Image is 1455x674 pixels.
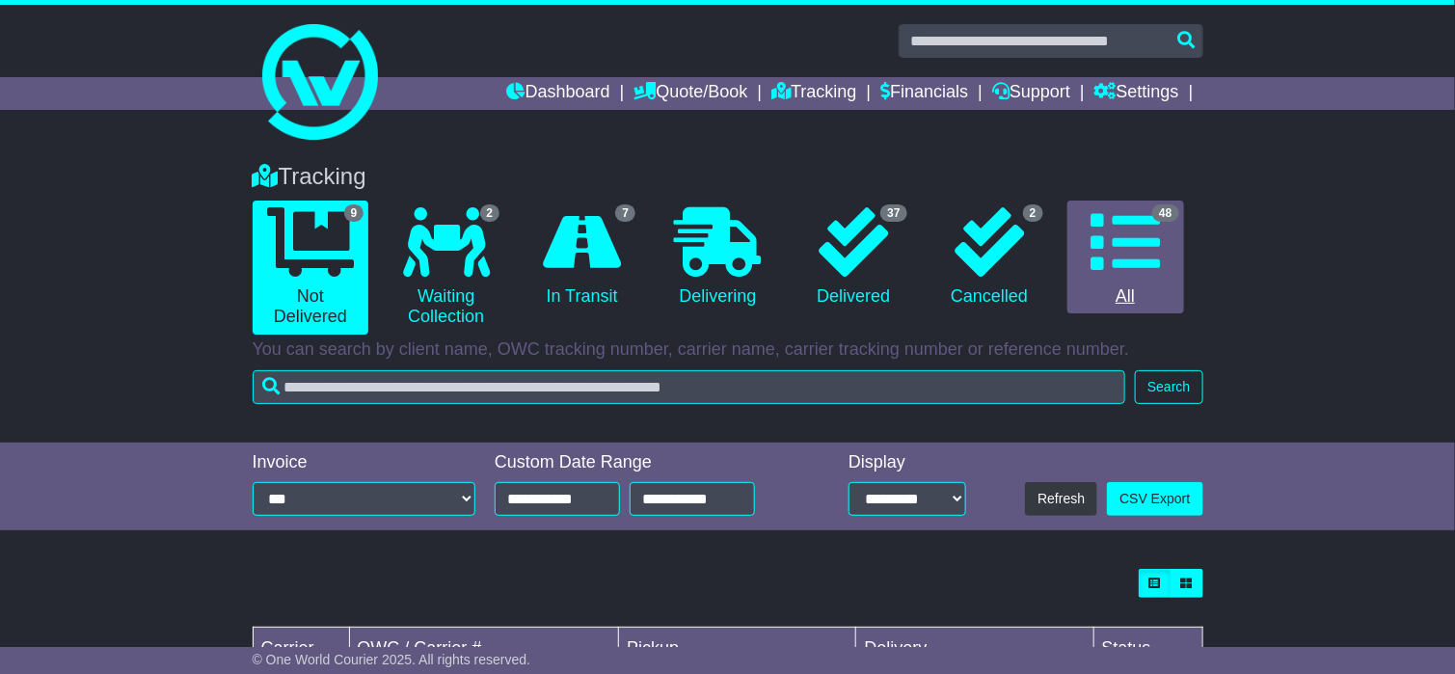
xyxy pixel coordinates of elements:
[1025,482,1097,516] button: Refresh
[1023,204,1043,222] span: 2
[344,204,364,222] span: 9
[253,452,476,473] div: Invoice
[849,452,966,473] div: Display
[388,201,504,335] a: 2 Waiting Collection
[253,201,369,335] a: 9 Not Delivered
[1152,204,1178,222] span: 48
[253,628,349,670] td: Carrier
[931,201,1048,314] a: 2 Cancelled
[856,628,1093,670] td: Delivery
[660,201,776,314] a: Delivering
[480,204,500,222] span: 2
[633,77,747,110] a: Quote/Book
[253,652,531,667] span: © One World Courier 2025. All rights reserved.
[507,77,610,110] a: Dashboard
[615,204,635,222] span: 7
[1107,482,1202,516] a: CSV Export
[992,77,1070,110] a: Support
[524,201,640,314] a: 7 In Transit
[1135,370,1202,404] button: Search
[349,628,619,670] td: OWC / Carrier #
[880,204,906,222] span: 37
[1094,77,1179,110] a: Settings
[771,77,856,110] a: Tracking
[795,201,912,314] a: 37 Delivered
[1067,201,1184,314] a: 48 All
[253,339,1203,361] p: You can search by client name, OWC tracking number, carrier name, carrier tracking number or refe...
[243,163,1213,191] div: Tracking
[495,452,798,473] div: Custom Date Range
[1093,628,1202,670] td: Status
[880,77,968,110] a: Financials
[619,628,856,670] td: Pickup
